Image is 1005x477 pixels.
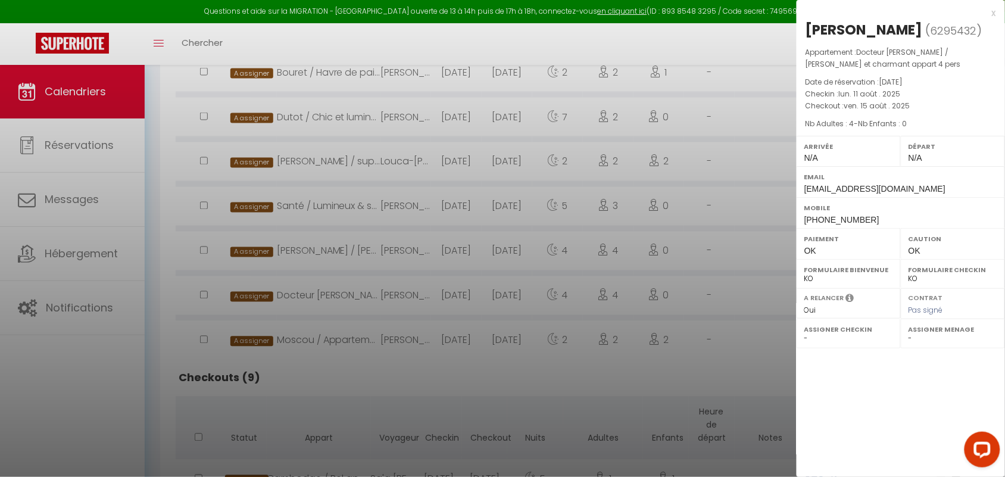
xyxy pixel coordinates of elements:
[804,141,893,152] label: Arrivée
[806,100,996,112] p: Checkout :
[909,305,943,315] span: Pas signé
[955,427,1005,477] iframe: LiveChat chat widget
[909,264,997,276] label: Formulaire Checkin
[804,171,997,183] label: Email
[844,101,910,111] span: ven. 15 août . 2025
[846,293,854,306] i: Sélectionner OUI si vous souhaiter envoyer les séquences de messages post-checkout
[804,246,816,255] span: OK
[909,233,997,245] label: Caution
[909,141,997,152] label: Départ
[804,202,997,214] label: Mobile
[931,23,977,38] span: 6295432
[806,88,996,100] p: Checkin :
[804,233,893,245] label: Paiement
[806,20,923,39] div: [PERSON_NAME]
[909,153,922,163] span: N/A
[804,215,879,225] span: [PHONE_NUMBER]
[859,119,907,129] span: Nb Enfants : 0
[806,119,854,129] span: Nb Adultes : 4
[804,153,818,163] span: N/A
[909,293,943,301] label: Contrat
[806,46,996,70] p: Appartement :
[879,77,903,87] span: [DATE]
[909,323,997,335] label: Assigner Menage
[797,6,996,20] div: x
[926,22,982,39] span: ( )
[806,47,961,69] span: Docteur [PERSON_NAME] / [PERSON_NAME] et charmant appart 4 pers
[839,89,901,99] span: lun. 11 août . 2025
[806,76,996,88] p: Date de réservation :
[804,323,893,335] label: Assigner Checkin
[804,264,893,276] label: Formulaire Bienvenue
[806,118,996,130] p: -
[804,293,844,303] label: A relancer
[804,184,945,194] span: [EMAIL_ADDRESS][DOMAIN_NAME]
[909,246,920,255] span: OK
